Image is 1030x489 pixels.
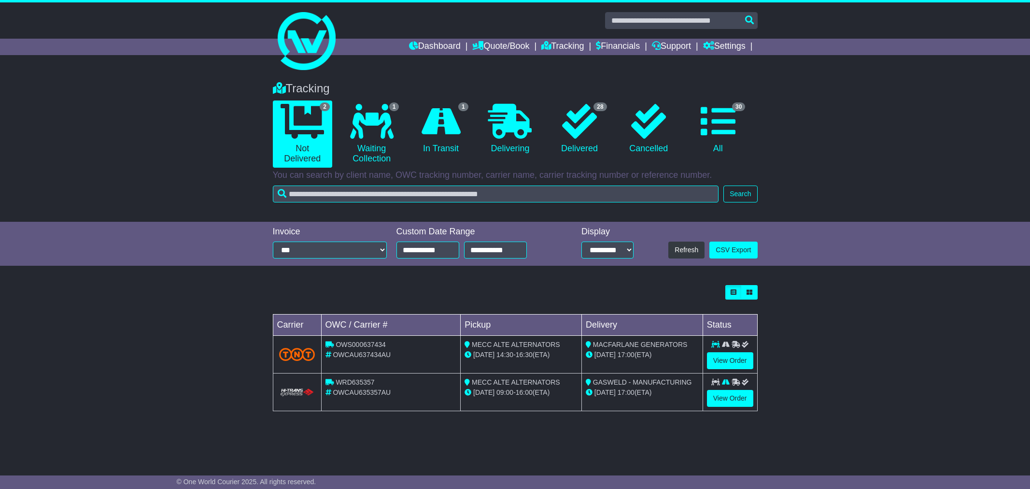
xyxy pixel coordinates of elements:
[396,227,551,237] div: Custom Date Range
[541,39,584,55] a: Tracking
[473,351,494,359] span: [DATE]
[581,315,703,336] td: Delivery
[586,350,699,360] div: (ETA)
[177,478,316,486] span: © One World Courier 2025. All rights reserved.
[723,186,757,202] button: Search
[703,39,746,55] a: Settings
[279,388,315,397] img: HiTrans.png
[273,227,387,237] div: Invoice
[273,101,332,168] a: 2 Not Delivered
[411,101,470,158] a: 1 In Transit
[581,227,634,237] div: Display
[273,315,321,336] td: Carrier
[465,350,578,360] div: - (ETA)
[472,39,529,55] a: Quote/Book
[336,378,374,386] span: WRD635357
[496,351,513,359] span: 14:30
[594,388,616,396] span: [DATE]
[342,101,401,168] a: 1 Waiting Collection
[703,315,757,336] td: Status
[668,242,705,259] button: Refresh
[707,390,753,407] a: View Order
[472,341,560,348] span: MECC ALTE ALTERNATORS
[618,388,635,396] span: 17:00
[472,378,560,386] span: MECC ALTE ALTERNATORS
[652,39,691,55] a: Support
[732,102,745,111] span: 30
[496,388,513,396] span: 09:00
[458,102,468,111] span: 1
[480,101,540,158] a: Delivering
[333,351,391,359] span: OWCAU637434AU
[596,39,640,55] a: Financials
[586,388,699,398] div: (ETA)
[473,388,494,396] span: [DATE]
[550,101,609,158] a: 28 Delivered
[333,388,391,396] span: OWCAU635357AU
[593,102,607,111] span: 28
[320,102,330,111] span: 2
[688,101,748,158] a: 30 All
[516,388,533,396] span: 16:00
[593,378,692,386] span: GASWELD - MANUFACTURING
[461,315,582,336] td: Pickup
[268,82,762,96] div: Tracking
[389,102,399,111] span: 1
[709,242,757,259] a: CSV Export
[336,341,386,348] span: OWS000637434
[273,170,758,181] p: You can search by client name, OWC tracking number, carrier name, carrier tracking number or refe...
[618,351,635,359] span: 17:00
[516,351,533,359] span: 16:30
[279,348,315,361] img: TNT_Domestic.png
[619,101,678,158] a: Cancelled
[594,351,616,359] span: [DATE]
[593,341,688,348] span: MACFARLANE GENERATORS
[409,39,461,55] a: Dashboard
[321,315,461,336] td: OWC / Carrier #
[465,388,578,398] div: - (ETA)
[707,352,753,369] a: View Order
